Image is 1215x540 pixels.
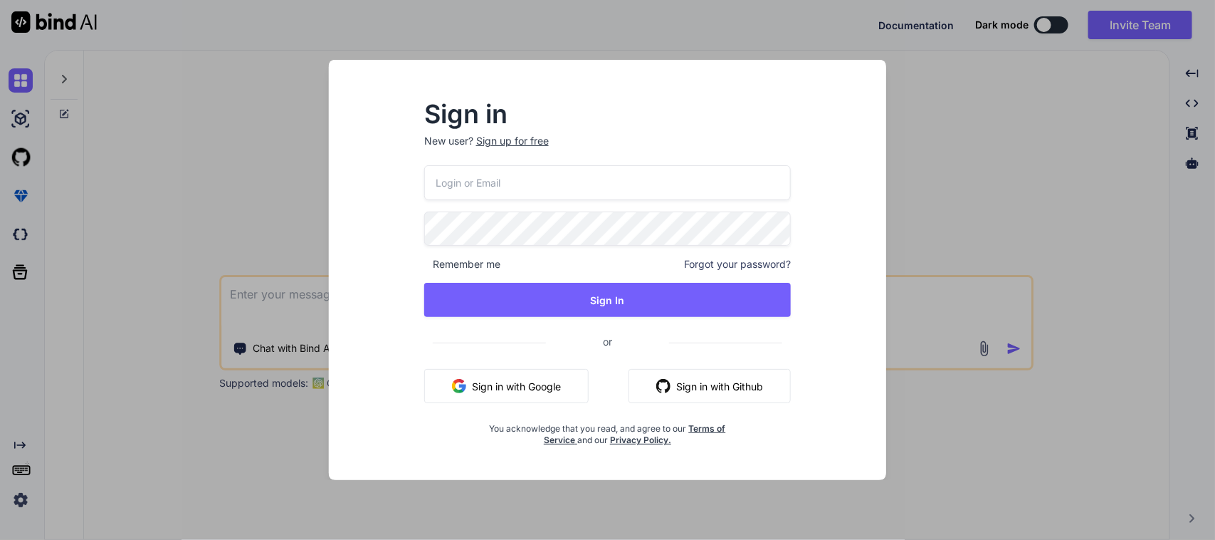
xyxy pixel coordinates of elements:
[656,379,670,393] img: github
[424,283,791,317] button: Sign In
[424,165,791,200] input: Login or Email
[424,134,791,165] p: New user?
[424,369,589,403] button: Sign in with Google
[424,257,500,271] span: Remember me
[610,435,671,445] a: Privacy Policy.
[546,324,669,359] span: or
[485,415,730,446] div: You acknowledge that you read, and agree to our and our
[452,379,466,393] img: google
[684,257,791,271] span: Forgot your password?
[424,103,791,125] h2: Sign in
[628,369,791,403] button: Sign in with Github
[544,423,726,445] a: Terms of Service
[476,134,549,148] div: Sign up for free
